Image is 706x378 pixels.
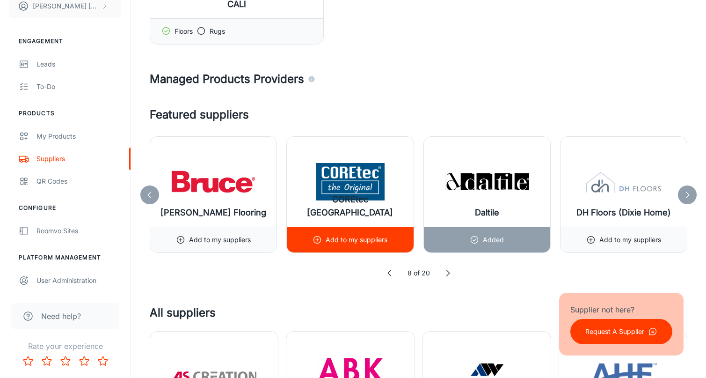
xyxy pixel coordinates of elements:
p: [PERSON_NAME] [PERSON_NAME] [33,1,99,11]
div: Suppliers [36,154,121,164]
div: My Products [36,131,121,141]
div: To-do [36,82,121,92]
div: Leads [36,59,121,69]
button: Rate 4 star [75,352,94,371]
h6: Daltile [475,206,499,219]
p: Rugs [210,26,225,37]
p: Request A Supplier [585,326,644,337]
img: DH Floors (Dixie Home) [582,163,666,200]
p: Supplier not here? [570,304,672,315]
span: Need help? [41,311,81,322]
p: Floors [175,26,193,37]
h4: Managed Products Providers [150,71,687,88]
p: Add to my suppliers [189,235,251,245]
button: Request A Supplier [570,319,672,344]
h6: DH Floors (Dixie Home) [576,206,671,219]
button: Rate 3 star [56,352,75,371]
button: Rate 5 star [94,352,112,371]
p: Add to my suppliers [326,235,387,245]
img: COREtec North America [308,163,392,200]
p: Add to my suppliers [599,235,661,245]
img: Bruce Flooring [171,163,255,200]
p: Rate your experience [7,341,123,352]
div: Roomvo Sites [36,226,121,236]
div: User Administration [36,275,121,286]
button: Rate 2 star [37,352,56,371]
div: QR Codes [36,176,121,186]
p: 8 of 20 [408,268,430,278]
h6: [PERSON_NAME] Flooring [160,206,266,219]
h4: Featured suppliers [150,106,687,123]
button: Rate 1 star [19,352,37,371]
h4: All suppliers [150,304,639,331]
img: Daltile [445,163,529,200]
p: Added [483,235,504,245]
h6: COREtec [GEOGRAPHIC_DATA] [294,193,406,219]
div: Agencies and suppliers who work with us to automatically identify the specific products you carry [308,71,315,88]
